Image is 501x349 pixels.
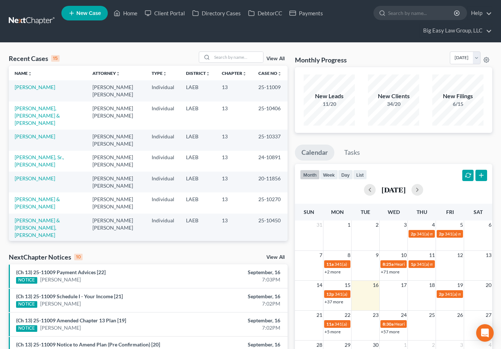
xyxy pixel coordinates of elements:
a: [PERSON_NAME] [40,300,81,307]
td: 25-10270 [253,192,288,213]
span: 2p [439,231,444,237]
i: unfold_more [206,72,210,76]
a: [PERSON_NAME], [PERSON_NAME] & [PERSON_NAME] [15,105,60,126]
span: 13 [485,251,492,260]
span: 22 [344,311,351,319]
span: 10 [400,251,407,260]
button: month [300,170,320,180]
a: Directory Cases [189,7,244,20]
span: Wed [388,209,400,215]
span: 26 [456,311,464,319]
td: LAEB [180,130,216,150]
td: Individual [146,80,180,101]
input: Search by name... [212,52,263,62]
span: 5 [459,220,464,229]
span: 1p [411,261,416,267]
span: 25 [428,311,436,319]
div: 34/20 [368,100,419,108]
td: 20-11856 [253,172,288,192]
a: Client Portal [141,7,189,20]
span: New Case [76,11,101,16]
td: 25-10337 [253,130,288,150]
a: Calendar [295,145,334,161]
span: 7 [319,251,323,260]
a: +2 more [324,269,341,275]
span: 18 [428,281,436,289]
i: unfold_more [116,72,120,76]
span: 24 [400,311,407,319]
div: NOTICE [16,277,37,284]
a: (Ch 13) 25-11009 Schedule I - Your Income [21] [16,293,123,299]
span: 19 [456,281,464,289]
span: Tue [361,209,370,215]
td: Individual [146,214,180,242]
span: Fri [446,209,454,215]
div: 11/20 [304,100,355,108]
a: [PERSON_NAME] & [PERSON_NAME] [15,196,60,210]
span: Mon [331,209,344,215]
a: Help [467,7,492,20]
td: Individual [146,101,180,130]
span: 341(a) meeting for [PERSON_NAME] [334,321,405,327]
td: 25-10406 [253,101,288,130]
a: [PERSON_NAME] [15,133,55,139]
a: Big Easy Law Group, LLC [420,24,492,37]
td: [PERSON_NAME] [PERSON_NAME] [87,214,146,242]
h3: Monthly Progress [295,55,347,64]
a: [PERSON_NAME] & [PERSON_NAME], [PERSON_NAME] [15,217,60,238]
td: Individual [146,151,180,172]
div: NOTICE [16,325,37,332]
div: 7:03PM [197,276,281,283]
div: New Clients [368,92,419,100]
td: Individual [146,172,180,192]
span: 21 [316,311,323,319]
span: 2p [439,291,444,297]
span: 1 [347,220,351,229]
td: 13 [216,172,253,192]
a: +37 more [324,299,343,304]
span: 15 [344,281,351,289]
span: 8:25a [383,261,394,267]
a: [PERSON_NAME] [15,84,55,90]
span: 8 [347,251,351,260]
td: LAEB [180,214,216,242]
span: 16 [372,281,379,289]
td: 13 [216,130,253,150]
div: September, 16 [197,293,281,300]
span: 11a [326,261,334,267]
td: 13 [216,101,253,130]
span: Thu [417,209,427,215]
div: September, 16 [197,317,281,324]
h2: [DATE] [382,186,406,193]
span: Sat [474,209,483,215]
span: 2 [375,220,379,229]
div: September, 16 [197,341,281,348]
i: unfold_more [277,72,282,76]
div: September, 16 [197,269,281,276]
a: Nameunfold_more [15,70,32,76]
a: [PERSON_NAME] [15,175,55,181]
div: 7:02PM [197,300,281,307]
span: 23 [372,311,379,319]
span: 11a [326,321,334,327]
a: Chapterunfold_more [222,70,247,76]
span: 27 [485,311,492,319]
span: 341(a) meeting for [PERSON_NAME] [334,261,405,267]
div: 6/15 [432,100,483,108]
td: 13 [216,214,253,242]
a: Districtunfold_more [186,70,210,76]
span: 20 [485,281,492,289]
td: 25-10450 [253,214,288,242]
a: View All [266,255,285,260]
span: 2p [411,231,416,237]
a: [PERSON_NAME] [40,276,81,283]
button: day [338,170,353,180]
td: 13 [216,151,253,172]
button: list [353,170,367,180]
td: LAEB [180,80,216,101]
div: Open Intercom Messenger [476,324,494,342]
a: +71 more [381,269,399,275]
div: New Filings [432,92,483,100]
a: Attorneyunfold_more [92,70,120,76]
a: Home [110,7,141,20]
